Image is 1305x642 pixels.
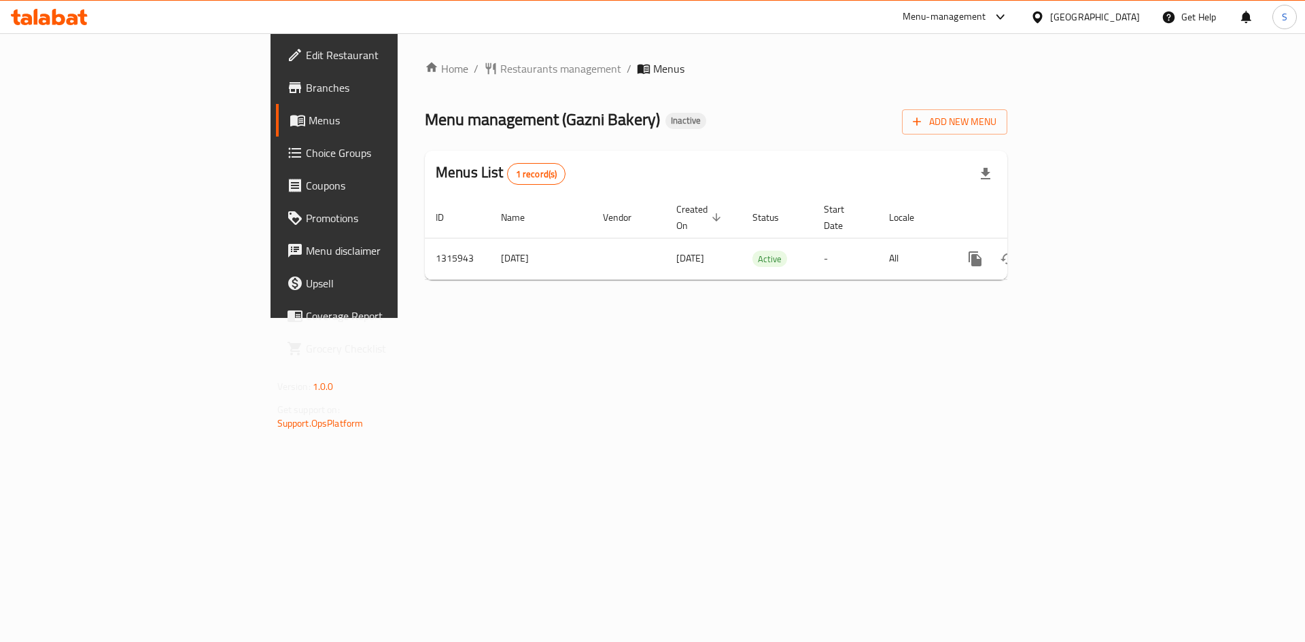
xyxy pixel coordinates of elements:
[653,60,684,77] span: Menus
[276,332,489,365] a: Grocery Checklist
[501,209,542,226] span: Name
[752,251,787,267] div: Active
[676,201,725,234] span: Created On
[500,60,621,77] span: Restaurants management
[627,60,631,77] li: /
[306,47,478,63] span: Edit Restaurant
[277,401,340,418] span: Get support on:
[306,177,478,194] span: Coupons
[902,109,1007,135] button: Add New Menu
[306,210,478,226] span: Promotions
[313,378,334,395] span: 1.0.0
[276,267,489,300] a: Upsell
[813,238,878,279] td: -
[306,340,478,357] span: Grocery Checklist
[309,112,478,128] span: Menus
[277,378,311,395] span: Version:
[603,209,649,226] span: Vendor
[436,209,462,226] span: ID
[484,60,621,77] a: Restaurants management
[425,104,660,135] span: Menu management ( Gazni Bakery )
[824,201,862,234] span: Start Date
[306,243,478,259] span: Menu disclaimer
[913,113,996,130] span: Add New Menu
[306,79,478,96] span: Branches
[1050,10,1140,24] div: [GEOGRAPHIC_DATA]
[276,300,489,332] a: Coverage Report
[276,104,489,137] a: Menus
[889,209,932,226] span: Locale
[903,9,986,25] div: Menu-management
[436,162,565,185] h2: Menus List
[992,243,1024,275] button: Change Status
[276,202,489,234] a: Promotions
[665,113,706,129] div: Inactive
[276,137,489,169] a: Choice Groups
[277,414,364,432] a: Support.OpsPlatform
[969,158,1002,190] div: Export file
[306,308,478,324] span: Coverage Report
[276,71,489,104] a: Branches
[959,243,992,275] button: more
[752,209,797,226] span: Status
[276,39,489,71] a: Edit Restaurant
[507,163,566,185] div: Total records count
[1282,10,1287,24] span: S
[306,145,478,161] span: Choice Groups
[665,115,706,126] span: Inactive
[752,251,787,267] span: Active
[306,275,478,291] span: Upsell
[878,238,948,279] td: All
[676,249,704,267] span: [DATE]
[276,169,489,202] a: Coupons
[508,168,565,181] span: 1 record(s)
[490,238,592,279] td: [DATE]
[948,197,1100,238] th: Actions
[276,234,489,267] a: Menu disclaimer
[425,197,1100,280] table: enhanced table
[425,60,1007,77] nav: breadcrumb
